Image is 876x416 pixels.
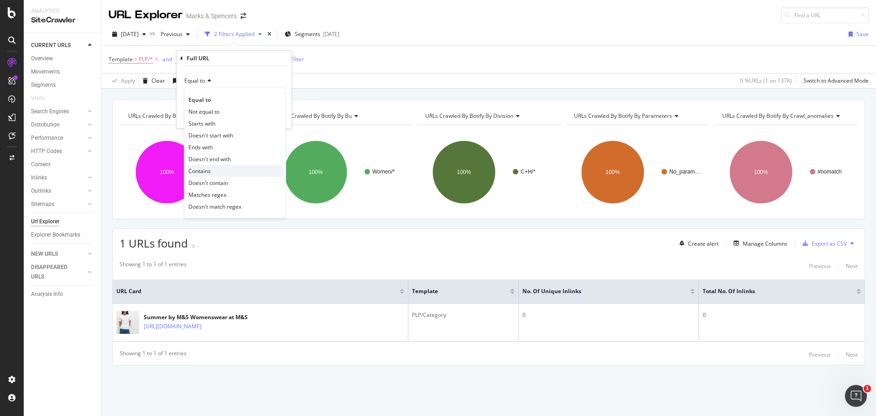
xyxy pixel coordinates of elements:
div: HTTP Codes [31,147,62,156]
svg: A chart. [565,132,709,212]
span: 1 URLs found [120,236,188,251]
svg: A chart. [120,132,264,212]
div: Search Engines [31,107,69,116]
span: Total No. of Inlinks [703,287,843,295]
text: C+H/* [521,169,536,175]
button: Next [846,260,858,271]
a: [URL][DOMAIN_NAME] [144,322,202,331]
button: Next [846,349,858,360]
a: Outlinks [31,186,85,196]
text: 100% [308,169,323,175]
div: Outlinks [31,186,51,196]
div: - [197,242,199,250]
span: 1 [864,385,871,392]
a: Sitemaps [31,200,85,209]
div: Full URL [187,54,209,62]
div: NEW URLS [31,249,58,259]
div: arrow-right-arrow-left [240,13,246,19]
span: Segments [295,30,320,38]
text: No_param… [669,169,700,175]
text: 100% [160,169,174,175]
span: URLs Crawled By Botify By template [128,112,220,120]
h4: URLs Crawled By Botify By parameters [572,109,701,123]
svg: A chart. [714,132,858,212]
span: Starts with [188,120,215,127]
a: Search Engines [31,107,85,116]
div: Summer by M&S Womenswear at M&S [144,313,248,321]
div: Analytics [31,7,94,15]
span: No. of Unique Inlinks [522,287,677,295]
div: Segments [31,80,56,90]
div: Clear [151,77,165,84]
span: Template [109,55,133,63]
span: vs [150,29,157,37]
text: 100% [754,169,768,175]
div: A chart. [417,132,561,212]
button: and [162,55,172,63]
text: #nomatch [818,169,842,175]
input: Find a URL [781,7,869,23]
a: Performance [31,133,85,143]
span: Equal to [188,96,211,104]
a: DISAPPEARED URLS [31,263,85,282]
a: Explorer Bookmarks [31,230,94,240]
div: URL Explorer [109,7,182,23]
button: Segments[DATE] [281,27,343,42]
span: URLs Crawled By Botify By crawl_anomalies [722,112,834,120]
a: Distribution [31,120,85,130]
div: Visits [31,94,45,103]
button: Previous [809,260,831,271]
a: Content [31,160,94,169]
a: Overview [31,54,94,63]
div: 2 Filters Applied [214,30,255,38]
div: CURRENT URLS [31,41,71,50]
h4: URLs Crawled By Botify By crawl_anomalies [720,109,850,123]
div: Distribution [31,120,60,130]
button: Switch to Advanced Mode [800,74,869,88]
div: Previous [809,262,831,270]
button: Previous [157,27,193,42]
div: Export as CSV [812,240,847,247]
button: Apply [109,74,135,88]
span: URLs Crawled By Botify By division [425,112,513,120]
div: Marks & Spencers [186,11,237,21]
h4: URLs Crawled By Botify By template [126,109,255,123]
svg: A chart. [268,132,412,212]
span: PLP/* [139,53,153,66]
div: Create alert [688,240,719,247]
div: Previous [809,351,831,358]
span: URLs Crawled By Botify By parameters [574,112,672,120]
text: 100% [605,169,620,175]
button: Previous [809,349,831,360]
div: 0 [522,311,695,319]
div: Showing 1 to 1 of 1 entries [120,349,187,360]
button: Export as CSV [799,236,847,251]
h4: URLs Crawled By Botify By bu [275,109,404,123]
span: 2025 Sep. 20th [121,30,139,38]
div: Next [846,262,858,270]
div: 0 [703,311,861,319]
button: 2 Filters Applied [201,27,266,42]
span: Template [412,287,496,295]
div: Sitemaps [31,200,54,209]
div: Url Explorer [31,217,59,226]
span: Matches regex [188,191,226,199]
div: 0 % URLs ( 1 on 137K ) [740,77,792,84]
div: Save [856,30,869,38]
span: Previous [157,30,182,38]
div: Performance [31,133,63,143]
a: Url Explorer [31,217,94,226]
div: Inlinks [31,173,47,183]
button: Manage Columns [730,238,787,249]
div: Movements [31,67,60,77]
span: Not equal to [188,108,219,116]
a: NEW URLS [31,249,85,259]
div: Analysis Info [31,290,63,299]
a: Inlinks [31,173,85,183]
div: Manage Columns [743,240,787,247]
span: Contains [188,167,211,175]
